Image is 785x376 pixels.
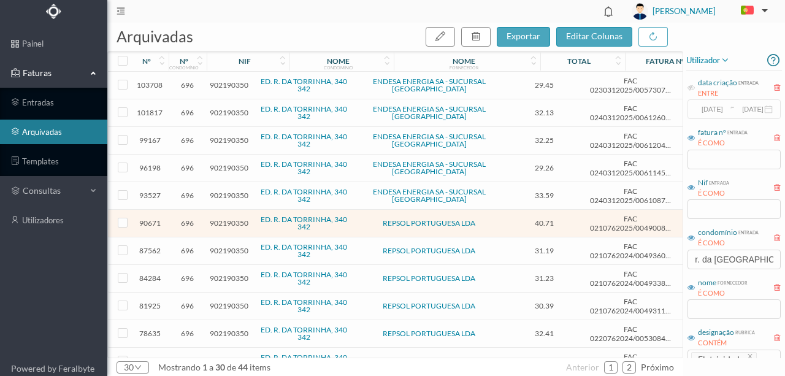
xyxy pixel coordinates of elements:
[134,163,166,172] span: 96198
[590,214,672,232] span: FAC 0210762025/0049008382
[734,327,755,336] div: rubrica
[698,138,748,148] div: É COMO
[590,242,672,260] span: FAC 0210762024/0049360961
[373,187,486,204] a: ENDESA ENERGIA SA - SUCURSAL [GEOGRAPHIC_DATA]
[678,356,751,366] span: Eletricidade
[767,51,779,70] i: icon: question-circle-o
[261,297,347,314] a: ED. R. DA TORRINHA, 340 342
[726,127,748,136] div: entrada
[678,163,751,172] span: Eletricidade
[172,80,204,90] span: 696
[134,274,166,283] span: 84284
[505,246,584,255] span: 31.19
[716,277,748,286] div: fornecedor
[686,53,730,67] span: utilizador
[134,218,166,228] span: 90671
[261,187,347,204] a: ED. R. DA TORRINHA, 340 342
[590,352,672,370] span: FAC 0220762024/0053053531
[622,361,636,374] li: 2
[324,65,353,70] div: condomínio
[698,238,759,248] div: É COMO
[250,362,270,372] span: items
[172,356,204,366] span: 696
[210,356,248,366] span: 902190350
[261,242,347,259] a: ED. R. DA TORRINHA, 340 342
[590,297,672,315] span: FAC 0210762024/0049311109
[453,56,475,66] div: nome
[590,159,672,177] span: FAC 0240312025/0061145935
[737,227,759,236] div: entrada
[505,108,584,117] span: 32.13
[261,77,347,93] a: ED. R. DA TORRINHA, 340 342
[708,177,729,186] div: entrada
[210,246,248,255] span: 902190350
[210,218,248,228] span: 902190350
[117,27,193,45] span: arquivadas
[698,127,726,138] div: fatura nº
[134,301,166,310] span: 81925
[600,4,616,20] i: icon: bell
[698,354,744,364] span: Eletricidade
[383,246,475,255] a: REPSOL PORTUGUESA LDA
[383,301,475,310] a: REPSOL PORTUGUESA LDA
[505,218,584,228] span: 40.71
[117,7,125,15] i: icon: menu-fold
[210,301,248,310] span: 902190350
[646,56,684,66] div: fatura nº
[678,80,751,90] span: Eletricidade
[172,163,204,172] span: 696
[698,177,708,188] div: Nif
[632,3,648,20] img: user_titan3.af2715ee.jpg
[46,4,61,19] img: Logo
[505,356,584,366] span: 32.24
[678,329,751,338] span: Eletricidade
[747,353,753,359] i: icon: close
[698,327,734,338] div: designação
[505,80,584,90] span: 29.45
[604,361,618,374] li: 1
[210,329,248,338] span: 902190350
[698,77,737,88] div: data criação
[698,188,729,199] div: É COMO
[505,301,584,310] span: 30.39
[261,270,347,286] a: ED. R. DA TORRINHA, 340 342
[566,362,599,372] span: anterior
[497,27,550,47] button: exportar
[210,163,248,172] span: 902190350
[210,80,248,90] span: 902190350
[169,65,199,70] div: condomínio
[172,108,204,117] span: 696
[261,104,347,121] a: ED. R. DA TORRINHA, 340 342
[505,274,584,283] span: 31.23
[678,301,751,310] span: Eletricidade
[142,56,151,66] div: nº
[678,246,751,255] span: Eletricidade
[134,329,166,338] span: 78635
[590,186,672,205] span: FAC 0240312025/0061087018
[158,362,201,372] span: mostrando
[698,288,748,299] div: É COMO
[373,104,486,121] a: ENDESA ENERGIA SA - SUCURSAL [GEOGRAPHIC_DATA]
[678,274,751,283] span: Eletricidade
[261,159,347,176] a: ED. R. DA TORRINHA, 340 342
[134,136,166,145] span: 99167
[261,325,347,342] a: ED. R. DA TORRINHA, 340 342
[383,218,475,228] a: REPSOL PORTUGUESA LDA
[450,65,478,70] div: fornecedor
[201,362,209,372] span: 1
[210,191,248,200] span: 902190350
[134,246,166,255] span: 87562
[507,31,540,41] span: exportar
[590,76,672,94] span: FAC 0230312025/0057307574
[227,362,236,372] span: de
[505,163,584,172] span: 29.26
[327,56,350,66] div: nome
[172,218,204,228] span: 696
[698,88,759,99] div: ENTRE
[698,227,737,238] div: condomínio
[261,132,347,148] a: ED. R. DA TORRINHA, 340 342
[678,108,751,117] span: Eletricidade
[505,329,584,338] span: 32.41
[641,362,674,372] span: próximo
[172,136,204,145] span: 696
